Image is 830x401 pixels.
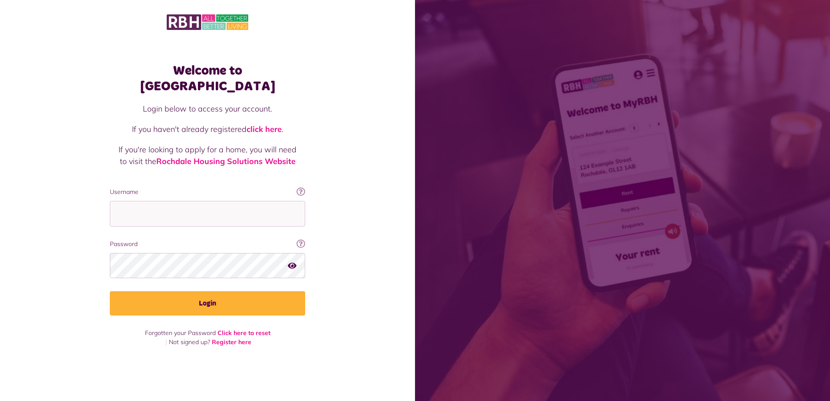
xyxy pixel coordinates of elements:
[156,156,296,166] a: Rochdale Housing Solutions Website
[110,63,305,94] h1: Welcome to [GEOGRAPHIC_DATA]
[119,144,296,167] p: If you're looking to apply for a home, you will need to visit the
[217,329,270,337] a: Click here to reset
[110,240,305,249] label: Password
[119,103,296,115] p: Login below to access your account.
[119,123,296,135] p: If you haven't already registered .
[110,291,305,316] button: Login
[247,124,282,134] a: click here
[212,338,251,346] a: Register here
[169,338,210,346] span: Not signed up?
[110,187,305,197] label: Username
[145,329,216,337] span: Forgotten your Password
[167,13,248,31] img: MyRBH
